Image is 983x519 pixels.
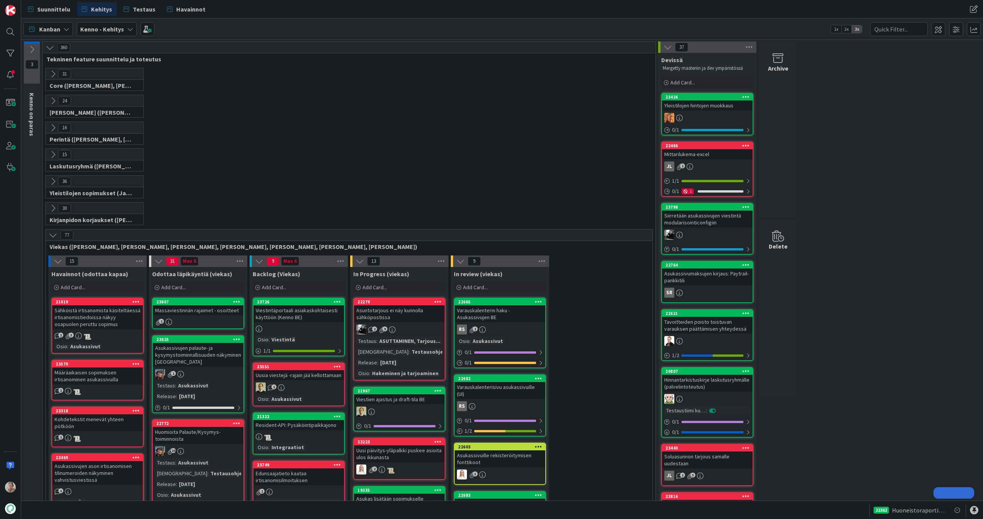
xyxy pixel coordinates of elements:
div: 22603 [458,444,545,450]
div: Testausohjeet... [410,348,455,356]
div: Kohdetekstit menevät yhteen pötköön [52,414,143,431]
span: Havainnot [176,5,205,14]
div: 23726 [257,299,344,305]
div: 23318 [56,408,143,414]
div: 23551 [253,363,344,370]
div: Asuntotarjous ei näy kunnolla sähköpostissa [354,305,445,322]
span: 3 [25,60,38,69]
span: 0 / 1 [672,418,679,426]
span: : [268,395,270,403]
div: 23867 [153,298,243,305]
span: Halti (Sebastian, VilleH, Riikka, Antti, MikkoV, PetriH, PetriM) [50,109,134,116]
div: Viestintäportaali asiakaskohtaisesti käyttöön (Kenno BE) [253,305,344,322]
div: KM [354,325,445,334]
div: Tavoitteiden poisto toistuvan varauksen päättämisen yhteydessä [662,317,753,334]
div: 23426Yleistilojen hintojen muokkaus [662,94,753,110]
div: 19335 [357,488,445,493]
span: Testaus [133,5,156,14]
div: 23318 [52,407,143,414]
div: 22772 [153,420,243,427]
img: KM [356,325,366,334]
div: 22665Varauskalenterin haku - Asukassivujen BE [455,298,545,322]
div: Soluasunnon tarjous samalle uudestaan [662,451,753,468]
span: 30 [58,204,71,213]
div: 23749 [257,462,344,468]
div: Varauskalenterin haku - Asukassivujen BE [455,305,545,322]
div: 19335Asukas lisätään sopimukselle [354,487,445,504]
div: Asukassivut [270,395,304,403]
div: Max 6 [283,259,297,263]
span: : [176,392,177,400]
div: 22682Varauskalenterisivu asukassivuille (UI) [455,375,545,399]
span: Laskutusryhmä (Antti, Keijo) [50,162,134,170]
span: : [470,337,471,345]
div: Osio [55,342,67,351]
span: : [376,337,377,345]
span: 36 [58,177,71,186]
span: 16 [58,123,71,132]
div: Osio [457,337,470,345]
div: 0/1 [455,348,545,357]
div: 0/1 [662,427,753,437]
span: Viekas (Samuli, Saara, Mika, Pirjo, Keijo, TommiHä, Rasmus) [50,243,643,250]
div: 20807 [662,368,753,375]
div: Viestien ajastus ja draft-tila BE [354,394,445,404]
span: 9 [266,257,280,266]
span: Add Card... [61,284,85,291]
div: 23625Asukassivujen palaute- ja kysymystoiminnallisuuden näkyminen [GEOGRAPHIC_DATA] [153,336,243,367]
div: 22683 [455,492,545,499]
div: 0/1 [455,358,545,367]
div: Uusi päivitys-yläpalkki puskee asioita ulos ikkunasta [354,445,445,462]
div: 22665 [455,298,545,305]
div: 23625 [153,336,243,343]
span: 77 [60,231,73,240]
div: Release [155,392,176,400]
div: ML [354,407,445,417]
div: 22279 [357,299,445,305]
div: 21019Sähköistä irtisanomista käsiteltäessä irtisanomistiedoissa näkyy osapuolen peruttu sopimus [52,298,143,329]
div: 22764 [662,262,753,269]
a: Kehitys [77,2,117,16]
div: 22486Mittarilukema-excel [662,142,753,159]
div: ML [253,382,344,392]
span: 0 / 1 [672,428,679,436]
div: Testaustiimi kurkkaa [664,406,706,415]
input: Quick Filter... [870,22,928,36]
div: 0/1 [662,417,753,427]
div: Huomioita Palaute/Kysymys-toiminnoista [153,427,243,444]
span: : [175,381,176,390]
span: : [706,406,707,415]
div: Massaviestinnän rajaimet - osoitteet [153,305,243,315]
div: JL [662,471,753,481]
div: 23223Uusi päivitys-yläpalkki puskee asioita ulos ikkunasta [354,438,445,462]
div: Osio [256,395,268,403]
div: 23440 [662,445,753,451]
span: 3x [852,25,862,33]
span: Tekninen feature suunnittelu ja toteutus [46,55,646,63]
span: : [268,443,270,451]
span: 0 / 1 [672,126,679,134]
div: 22682 [455,375,545,382]
div: RS [457,401,467,411]
span: : [175,458,176,467]
span: Add Card... [161,284,186,291]
span: 1 / 1 [672,177,679,185]
div: 21322 [257,414,344,419]
div: 0/1 [662,125,753,135]
div: 0/11 [662,186,753,196]
div: 22603Asukassivuille rekisteröitymisen fonttikoot [455,443,545,467]
div: Asukassivut [471,337,505,345]
span: In Progress (viekas) [353,270,409,278]
span: 31 [58,69,71,79]
span: 1 [171,371,176,376]
span: : [268,498,270,507]
div: 1/2 [455,426,545,436]
div: 21967 [354,387,445,394]
div: 23798Siirretään asukassivujen viestintä modularisointiconfigiin [662,204,753,227]
div: 22683Vakiovuoron varaus asukassivuilta (UI) [455,492,545,516]
div: KM [662,230,753,240]
span: 0 / 1 [163,404,170,412]
span: 1 [58,388,63,393]
div: 0/1 [662,244,753,254]
div: SR [662,288,753,298]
